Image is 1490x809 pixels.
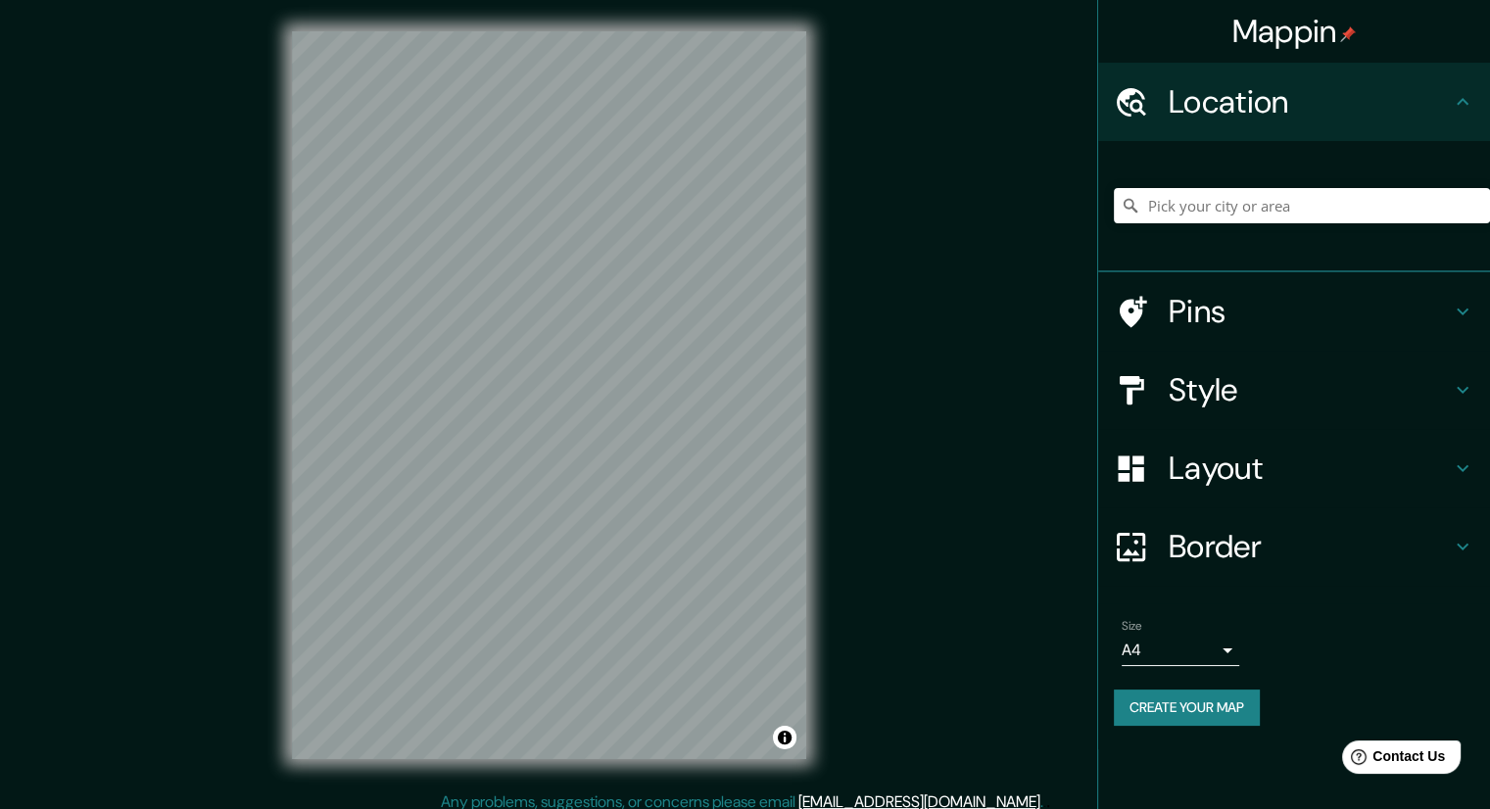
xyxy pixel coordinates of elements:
img: pin-icon.png [1340,26,1356,42]
h4: Mappin [1232,12,1357,51]
h4: Border [1169,527,1451,566]
iframe: Help widget launcher [1316,733,1468,787]
div: Location [1098,63,1490,141]
h4: Location [1169,82,1451,121]
label: Size [1122,618,1142,635]
div: Style [1098,351,1490,429]
div: Layout [1098,429,1490,507]
div: Border [1098,507,1490,586]
button: Toggle attribution [773,726,796,749]
input: Pick your city or area [1114,188,1490,223]
div: Pins [1098,272,1490,351]
h4: Pins [1169,292,1451,331]
canvas: Map [292,31,806,759]
button: Create your map [1114,690,1260,726]
div: A4 [1122,635,1239,666]
h4: Layout [1169,449,1451,488]
h4: Style [1169,370,1451,409]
